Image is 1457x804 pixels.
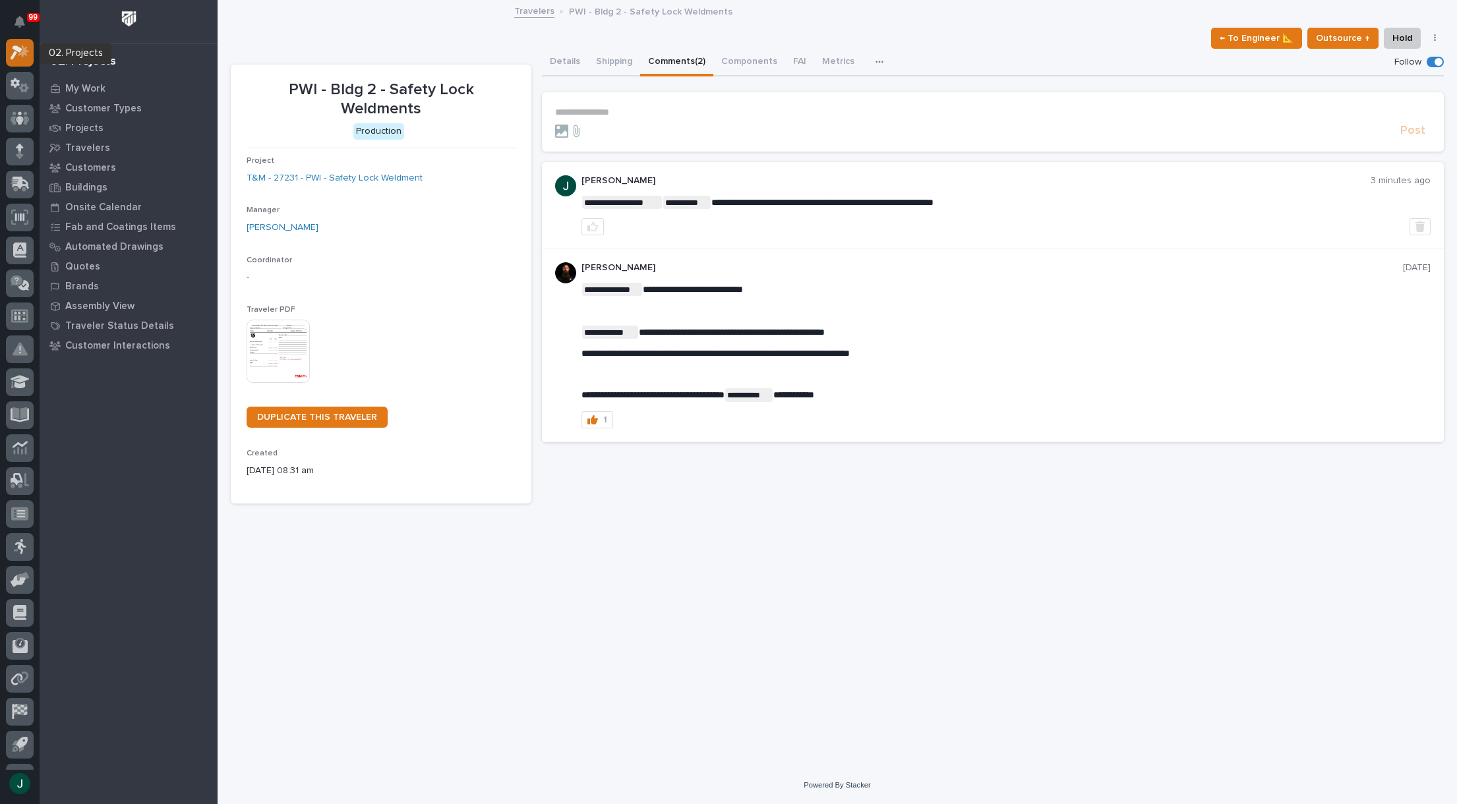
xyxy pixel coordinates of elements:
p: Travelers [65,142,110,154]
p: Projects [65,123,104,134]
a: T&M - 27231 - PWI - Safety Lock Weldment [247,171,423,185]
a: Traveler Status Details [40,316,218,335]
a: Powered By Stacker [804,781,870,789]
button: Outsource ↑ [1307,28,1379,49]
a: Quotes [40,256,218,276]
button: ← To Engineer 📐 [1211,28,1302,49]
a: Customer Interactions [40,335,218,355]
p: My Work [65,83,105,95]
a: Fab and Coatings Items [40,217,218,237]
p: [DATE] [1403,262,1431,273]
span: Manager [247,206,280,214]
a: DUPLICATE THIS TRAVELER [247,407,388,428]
span: Coordinator [247,256,292,264]
button: FAI [785,49,814,76]
a: Projects [40,118,218,138]
span: DUPLICATE THIS TRAVELER [257,413,377,422]
button: like this post [581,218,604,235]
p: Follow [1394,57,1421,68]
span: Outsource ↑ [1316,30,1370,46]
p: Customers [65,162,116,174]
div: 02. Projects [50,55,116,69]
p: Buildings [65,182,107,194]
img: zmKUmRVDQjmBLfnAs97p [555,262,576,283]
img: Workspace Logo [117,7,141,31]
button: users-avatar [6,770,34,797]
p: Customer Interactions [65,340,170,352]
span: Created [247,449,278,457]
a: Buildings [40,177,218,197]
p: 3 minutes ago [1371,175,1431,187]
p: PWI - Bldg 2 - Safety Lock Weldments [247,80,516,119]
p: Traveler Status Details [65,320,174,332]
p: [DATE] 08:31 am [247,464,516,478]
a: My Work [40,78,218,98]
a: Customers [40,158,218,177]
span: Post [1400,123,1425,138]
p: Quotes [65,261,100,273]
button: 1 [581,411,613,428]
p: Onsite Calendar [65,202,142,214]
button: Metrics [814,49,862,76]
p: Fab and Coatings Items [65,221,176,233]
button: Details [542,49,588,76]
div: 1 [603,415,607,424]
span: ← To Engineer 📐 [1220,30,1293,46]
a: Onsite Calendar [40,197,218,217]
a: Brands [40,276,218,296]
button: Shipping [588,49,640,76]
span: Project [247,157,274,165]
a: Customer Types [40,98,218,118]
img: AATXAJzKHBjIVkmOEWMd7CrWKgKOc1AT7c5NBq-GLKw_=s96-c [555,175,576,196]
p: 99 [29,13,38,22]
div: Notifications99 [16,16,34,37]
div: Production [353,123,404,140]
p: PWI - Bldg 2 - Safety Lock Weldments [569,3,732,18]
a: [PERSON_NAME] [247,221,318,235]
button: Hold [1384,28,1421,49]
button: Delete post [1410,218,1431,235]
p: Automated Drawings [65,241,164,253]
a: Automated Drawings [40,237,218,256]
span: Hold [1392,30,1412,46]
button: Comments (2) [640,49,713,76]
p: Assembly View [65,301,134,312]
span: Traveler PDF [247,306,295,314]
p: Brands [65,281,99,293]
p: [PERSON_NAME] [581,175,1371,187]
a: Travelers [514,3,554,18]
button: Notifications [6,8,34,36]
button: Post [1395,123,1431,138]
p: - [247,270,516,284]
a: Travelers [40,138,218,158]
a: Assembly View [40,296,218,316]
p: [PERSON_NAME] [581,262,1403,273]
p: Customer Types [65,103,142,115]
button: Components [713,49,785,76]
